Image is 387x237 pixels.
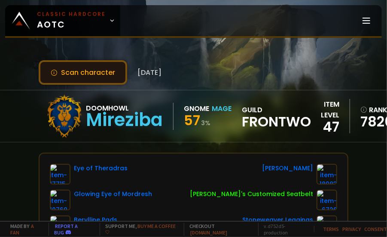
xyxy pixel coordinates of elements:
img: item-18083 [317,164,337,185]
span: Support me, [100,223,179,236]
span: AOTC [37,10,106,31]
a: Consent [364,226,387,232]
div: 47 [311,120,339,133]
div: [PERSON_NAME] [262,164,313,173]
div: Gnome [184,103,209,114]
a: Terms [323,226,339,232]
span: 57 [184,111,200,130]
span: [DATE] [137,67,162,78]
a: Report a bug [54,223,78,236]
img: item-17715 [50,164,70,185]
a: [DOMAIN_NAME] [190,229,228,236]
div: Eye of Theradras [74,164,128,173]
small: Classic Hardcore [37,10,106,18]
div: Mireziba [86,114,163,126]
img: item-10769 [50,190,70,210]
div: guild [242,105,311,128]
div: Berylline Pads [74,215,117,225]
small: 3 % [201,119,210,127]
span: Frontwo [242,115,311,128]
div: Stoneweaver Leggings [242,215,313,225]
span: Checkout [184,223,253,236]
div: Mage [212,103,232,114]
button: Scan character [39,60,127,85]
div: Glowing Eye of Mordresh [74,190,152,199]
a: a fan [10,223,34,236]
span: Made by [5,223,43,236]
a: Buy me a coffee [105,223,176,236]
div: [PERSON_NAME]'s Customized Seatbelt [190,190,313,199]
div: Doomhowl [86,103,163,114]
a: Privacy [342,226,361,232]
img: item-6726 [317,190,337,210]
span: v. d752d5 - production [258,223,309,236]
div: item level [311,99,339,120]
a: Classic HardcoreAOTC [5,5,120,36]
